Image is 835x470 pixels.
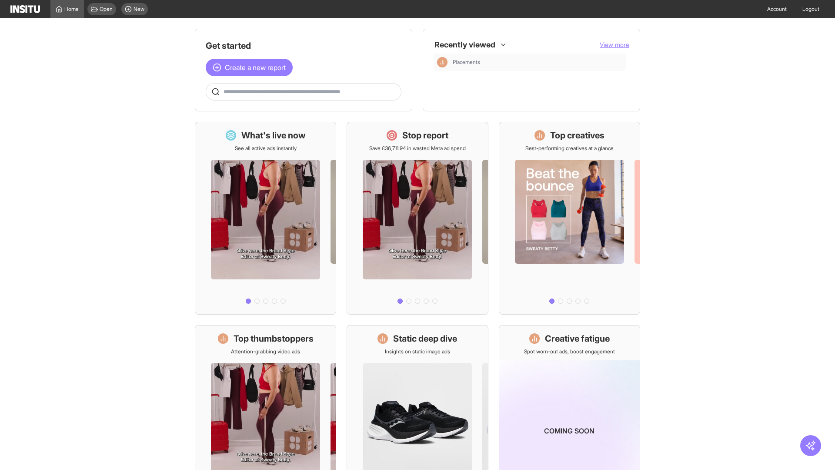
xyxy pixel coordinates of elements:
button: View more [600,40,629,49]
a: Top creativesBest-performing creatives at a glance [499,122,640,315]
p: Best-performing creatives at a glance [525,145,614,152]
img: Logo [10,5,40,13]
p: Attention-grabbing video ads [231,348,300,355]
a: What's live nowSee all active ads instantly [195,122,336,315]
span: Placements [453,59,480,66]
h1: Stop report [402,129,448,141]
h1: Static deep dive [393,332,457,345]
h1: Get started [206,40,401,52]
h1: Top creatives [550,129,605,141]
span: Home [64,6,79,13]
a: Stop reportSave £36,711.94 in wasted Meta ad spend [347,122,488,315]
h1: Top thumbstoppers [234,332,314,345]
span: Placements [453,59,622,66]
span: New [134,6,144,13]
span: Open [100,6,113,13]
h1: What's live now [241,129,306,141]
p: Save £36,711.94 in wasted Meta ad spend [369,145,466,152]
p: See all active ads instantly [235,145,297,152]
button: Create a new report [206,59,293,76]
span: View more [600,41,629,48]
span: Create a new report [225,62,286,73]
p: Insights on static image ads [385,348,450,355]
div: Insights [437,57,448,67]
